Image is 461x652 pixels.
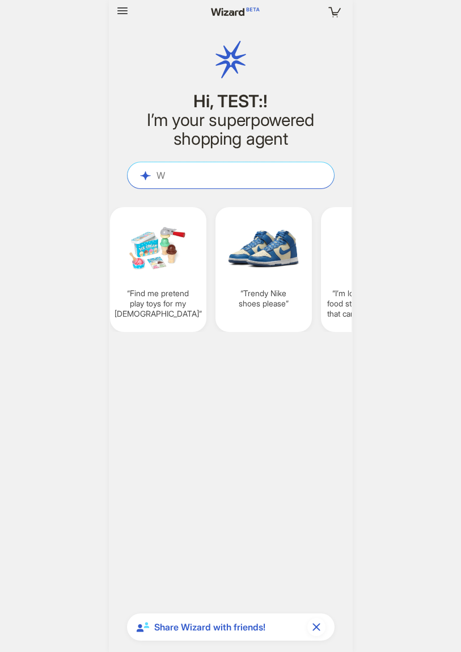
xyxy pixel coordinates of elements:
q: Find me pretend play toys for my [DEMOGRAPHIC_DATA] [115,288,202,319]
div: Share Wizard with friends! [127,613,335,641]
div: Trendy Nike shoes please [215,207,312,332]
span: Share Wizard with friends! [154,621,303,633]
img: Trendy%20Nike%20shoes%20please-499f93c8.png [220,214,307,279]
h2: I’m your superpowered shopping agent [127,111,335,148]
div: Find me pretend play toys for my [DEMOGRAPHIC_DATA] [110,207,206,332]
img: I'm%20looking%20for%20glass%20food%20storage%20containers%20that%20can%20go%20in%20the%20oven-8aa... [325,214,413,279]
div: I’m looking for glass food storage containers that can go in the oven [321,207,417,332]
img: Find%20me%20pretend%20play%20toys%20for%20my%203yr%20old-5ad6069d.png [115,214,202,279]
h1: Hi, TEST:! [127,92,335,111]
q: Trendy Nike shoes please [220,288,307,309]
q: I’m looking for glass food storage containers that can go in the oven [325,288,413,319]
